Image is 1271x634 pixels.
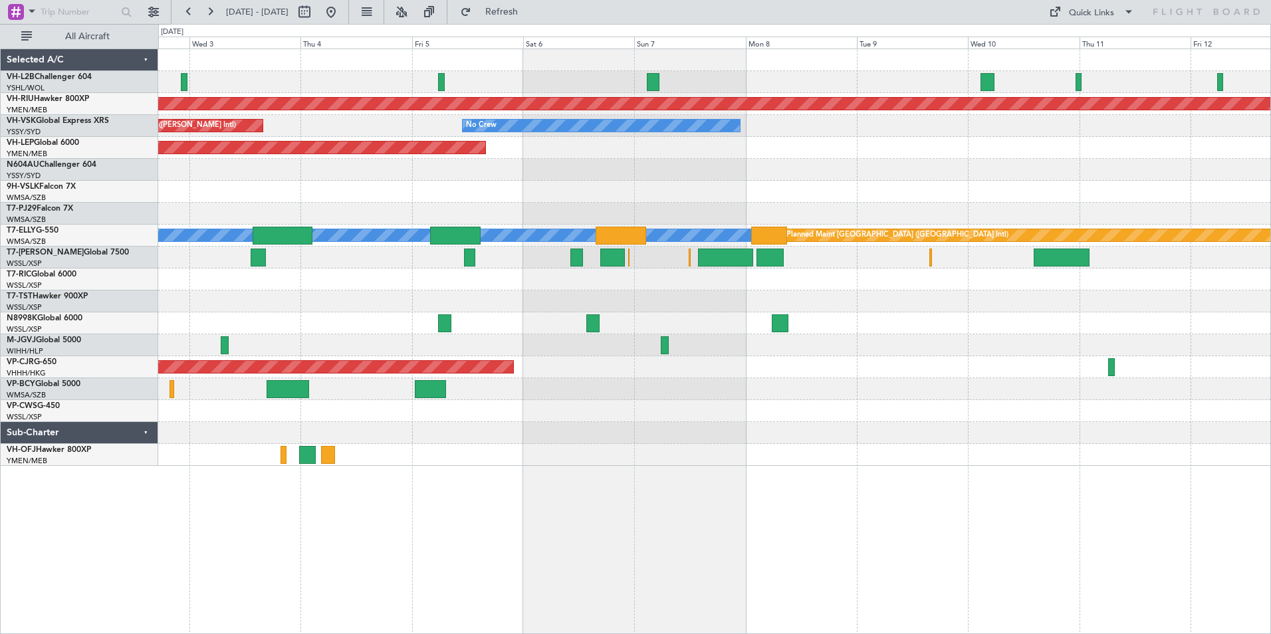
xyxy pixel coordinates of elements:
[7,314,37,322] span: N8998K
[7,237,46,247] a: WMSA/SZB
[7,73,35,81] span: VH-L2B
[7,139,34,147] span: VH-LEP
[7,380,35,388] span: VP-BCY
[7,302,42,312] a: WSSL/XSP
[7,412,42,422] a: WSSL/XSP
[412,37,523,49] div: Fri 5
[1080,37,1191,49] div: Thu 11
[7,390,46,400] a: WMSA/SZB
[15,26,144,47] button: All Aircraft
[7,73,92,81] a: VH-L2BChallenger 604
[7,292,33,300] span: T7-TST
[7,227,58,235] a: T7-ELLYG-550
[300,37,411,49] div: Thu 4
[226,6,289,18] span: [DATE] - [DATE]
[7,95,89,103] a: VH-RIUHawker 800XP
[7,205,37,213] span: T7-PJ29
[7,215,46,225] a: WMSA/SZB
[7,117,109,125] a: VH-VSKGlobal Express XRS
[466,116,497,136] div: No Crew
[7,171,41,181] a: YSSY/SYD
[7,183,39,191] span: 9H-VSLK
[7,358,57,366] a: VP-CJRG-650
[7,446,91,454] a: VH-OFJHawker 800XP
[7,402,60,410] a: VP-CWSG-450
[968,37,1079,49] div: Wed 10
[7,270,76,278] a: T7-RICGlobal 6000
[7,193,46,203] a: WMSA/SZB
[7,314,82,322] a: N8998KGlobal 6000
[35,32,140,41] span: All Aircraft
[7,95,34,103] span: VH-RIU
[474,7,530,17] span: Refresh
[7,149,47,159] a: YMEN/MEB
[454,1,534,23] button: Refresh
[7,336,36,344] span: M-JGVJ
[7,368,46,378] a: VHHH/HKG
[7,346,43,356] a: WIHH/HLP
[7,105,47,115] a: YMEN/MEB
[7,270,31,278] span: T7-RIC
[7,127,41,137] a: YSSY/SYD
[189,37,300,49] div: Wed 3
[7,336,81,344] a: M-JGVJGlobal 5000
[7,249,129,257] a: T7-[PERSON_NAME]Global 7500
[7,161,96,169] a: N604AUChallenger 604
[7,183,76,191] a: 9H-VSLKFalcon 7X
[746,37,857,49] div: Mon 8
[523,37,634,49] div: Sat 6
[1069,7,1114,20] div: Quick Links
[7,117,36,125] span: VH-VSK
[7,259,42,268] a: WSSL/XSP
[1042,1,1141,23] button: Quick Links
[786,225,1008,245] div: Planned Maint [GEOGRAPHIC_DATA] ([GEOGRAPHIC_DATA] Intl)
[857,37,968,49] div: Tue 9
[7,249,84,257] span: T7-[PERSON_NAME]
[7,358,34,366] span: VP-CJR
[7,83,45,93] a: YSHL/WOL
[7,402,37,410] span: VP-CWS
[7,456,47,466] a: YMEN/MEB
[7,380,80,388] a: VP-BCYGlobal 5000
[7,280,42,290] a: WSSL/XSP
[7,446,36,454] span: VH-OFJ
[634,37,745,49] div: Sun 7
[7,227,36,235] span: T7-ELLY
[7,324,42,334] a: WSSL/XSP
[7,205,73,213] a: T7-PJ29Falcon 7X
[7,161,39,169] span: N604AU
[41,2,117,22] input: Trip Number
[161,27,183,38] div: [DATE]
[7,292,88,300] a: T7-TSTHawker 900XP
[7,139,79,147] a: VH-LEPGlobal 6000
